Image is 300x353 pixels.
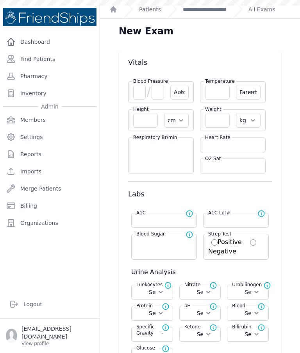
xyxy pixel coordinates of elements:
input: Negative [250,239,256,246]
label: Strep Test [207,231,233,237]
a: Members [3,112,96,128]
a: Find Patients [3,51,96,67]
a: Pharmacy [3,68,96,84]
label: Nitrate [183,282,202,289]
a: Logout [6,296,93,312]
a: Patients [139,5,161,13]
a: Inventory [3,86,96,101]
a: Merge Patients [3,181,96,196]
label: Luekocytes [135,282,164,289]
label: O2 Sat [204,155,223,162]
p: View profile [21,341,93,347]
label: A1C Lot# [207,210,232,218]
span: / [146,85,152,100]
label: Ketone [183,324,202,332]
a: Billing [3,198,96,214]
a: All Exams [248,5,275,13]
label: Heart Rate [204,134,232,141]
a: Reports [3,146,96,162]
label: Blood [230,303,247,310]
label: pH [183,303,193,310]
label: Specific Gravity [135,324,162,336]
label: Blood Sugar [135,231,166,239]
label: Weight [204,106,223,112]
span: Labs [128,190,145,198]
a: Dashboard [3,34,96,50]
input: Positive [211,239,218,246]
label: Temperature [204,78,236,84]
label: Glucose [135,345,157,353]
label: A1C [135,210,147,218]
h3: Urine Analysis [131,267,272,277]
label: Urobilinogen [230,282,263,288]
a: Organizations [3,215,96,231]
label: Blood Pressure [132,78,170,84]
a: [EMAIL_ADDRESS][DOMAIN_NAME] View profile [6,325,93,347]
a: Imports [3,164,96,179]
p: [EMAIL_ADDRESS][DOMAIN_NAME] [21,325,93,341]
span: Admin [38,103,62,111]
h1: New Exam [119,25,173,37]
label: Height [132,106,150,112]
label: Positive [211,238,242,246]
label: Bilirubin [230,324,253,332]
span: Vitals [128,58,147,66]
label: Protein [135,303,154,310]
label: Respiratory Br/min [132,134,179,141]
a: Settings [3,129,96,145]
img: Medical Missions EMR [3,8,96,26]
